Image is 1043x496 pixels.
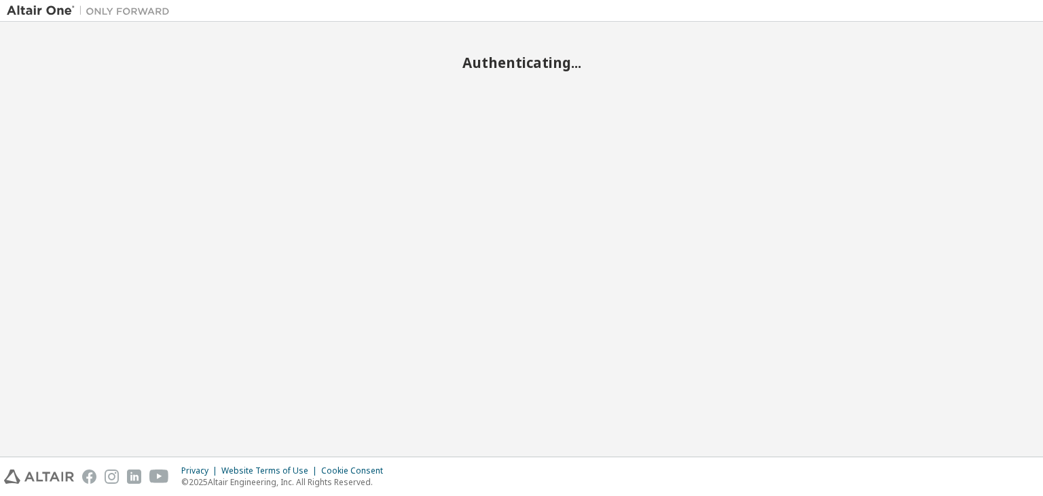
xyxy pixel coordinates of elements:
[7,4,177,18] img: Altair One
[82,470,96,484] img: facebook.svg
[181,476,391,488] p: © 2025 Altair Engineering, Inc. All Rights Reserved.
[181,465,221,476] div: Privacy
[221,465,321,476] div: Website Terms of Use
[149,470,169,484] img: youtube.svg
[127,470,141,484] img: linkedin.svg
[4,470,74,484] img: altair_logo.svg
[105,470,119,484] img: instagram.svg
[321,465,391,476] div: Cookie Consent
[7,54,1036,71] h2: Authenticating...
